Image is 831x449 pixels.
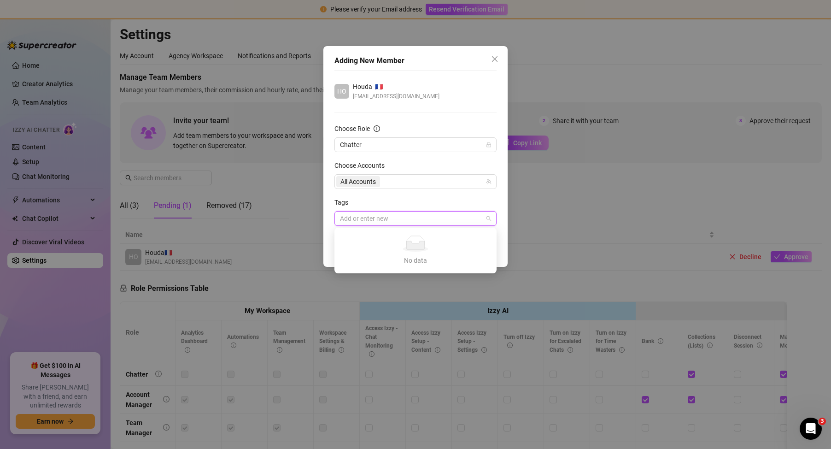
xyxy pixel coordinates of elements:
[337,86,346,96] span: HO
[800,418,822,440] iframe: Intercom live chat
[353,92,439,101] span: [EMAIL_ADDRESS][DOMAIN_NAME]
[340,138,491,152] span: Chatter
[486,142,492,148] span: lock
[334,197,354,207] label: Tags
[334,55,497,66] div: Adding New Member
[340,177,376,187] span: All Accounts
[487,52,502,66] button: Close
[486,179,492,184] span: team
[819,418,826,425] span: 3
[345,255,486,266] div: No data
[353,82,439,92] div: 🇫🇷
[334,124,370,134] div: Choose Role
[487,55,502,63] span: Close
[336,176,380,187] span: All Accounts
[353,82,372,92] span: Houda
[374,125,380,132] span: info-circle
[334,160,391,171] label: Choose Accounts
[491,55,498,63] span: close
